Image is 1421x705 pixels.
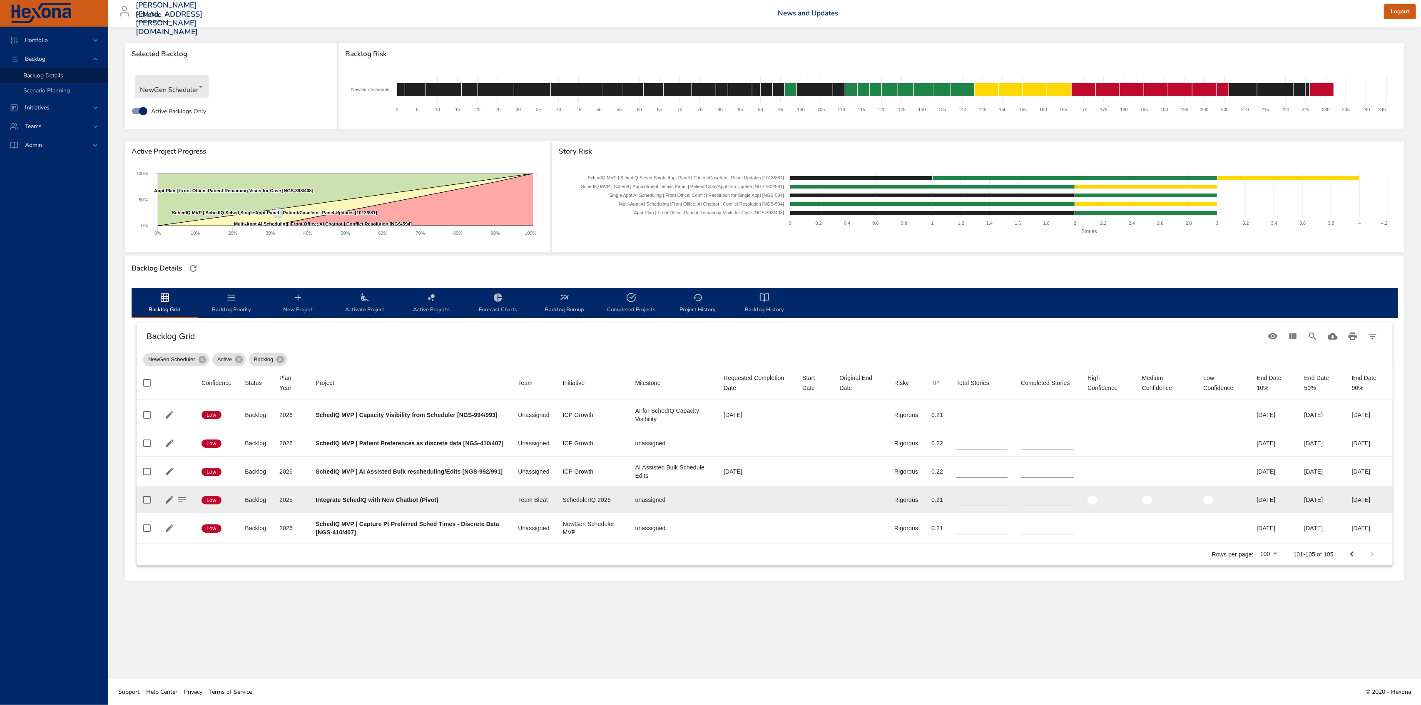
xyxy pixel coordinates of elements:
span: Medium Confidence [1142,373,1190,393]
text: 145 [979,107,986,112]
div: Plan Year [279,373,302,393]
h6: Backlog Grid [147,330,1263,343]
div: Sort [839,373,881,393]
span: Portfolio [18,36,55,44]
text: Multi-Appt AI Scheduling |Front Office: AI Chatbot | Conflict Resolution [NGS-594] [619,201,784,206]
img: Hexona [10,3,72,24]
div: Sort [316,378,334,388]
div: [DATE] [1352,496,1386,504]
button: Standard Views [1263,326,1283,346]
text: 80 [718,107,723,112]
text: 0% [141,223,148,228]
text: 35 [536,107,541,112]
span: Team [518,378,549,388]
text: 70 [677,107,682,112]
div: Active [212,353,246,366]
div: TP [931,378,939,388]
button: Edit Project Details [163,409,176,421]
button: Logout [1384,4,1416,20]
span: Backlog [249,355,278,364]
span: Milestone [635,378,711,388]
div: 2026 [279,467,302,476]
span: Privacy [184,688,202,696]
div: Start Date [802,373,826,393]
text: 70% [416,231,425,236]
div: unassigned [635,439,711,447]
text: 100% [525,231,536,236]
button: Print [1343,326,1363,346]
text: 55 [617,107,622,112]
button: Search [1303,326,1323,346]
button: Edit Project Details [163,494,176,506]
div: Unassigned [518,467,549,476]
div: [DATE] [1257,467,1291,476]
div: [DATE] [1304,467,1339,476]
span: Activate Project [336,293,393,315]
span: TP [931,378,943,388]
div: Milestone [635,378,661,388]
span: New Project [270,293,326,315]
div: Unassigned [518,524,549,532]
text: 65 [657,107,662,112]
text: 0 [789,221,791,226]
div: [DATE] [724,411,789,419]
text: SchedIQ MVP | SchedIQ Appointment Details Panel | Patient/Case/Appt Info Update [NGS-902/881] [581,184,784,189]
text: 2.8 [1185,221,1192,226]
text: 0% [154,231,161,236]
span: Low [202,468,221,476]
text: 0.4 [844,221,850,226]
span: Backlog Burnup [536,293,593,315]
div: Backlog [249,353,287,366]
text: 225 [1302,107,1309,112]
div: Rigorous [894,496,918,504]
span: High Confidence [1088,373,1129,393]
div: Sort [1142,373,1190,393]
text: SchedIQ MVP | SchedIQ Sched Single Appt Panel | Patient/Case/etc.. Panel Updates [1013/881] [587,175,784,180]
div: Rigorous [894,524,918,532]
div: [DATE] [1352,467,1386,476]
div: 2026 [279,524,302,532]
div: Sort [802,373,826,393]
text: 1.8 [1043,221,1049,226]
div: End Date 50% [1304,373,1339,393]
button: Project Notes [176,494,188,506]
b: SchedIQ MVP | Capacity Visibility from Scheduler [NGS-994/993] [316,412,498,418]
text: 100% [136,171,148,176]
div: [DATE] [1352,439,1386,447]
div: Sort [245,378,262,388]
text: 120 [878,107,885,112]
text: 3 [1216,221,1218,226]
span: Initiative [563,378,622,388]
text: 155 [1019,107,1027,112]
button: Edit Project Details [163,465,176,478]
span: Backlog Risk [345,50,1398,58]
text: Stories [1081,228,1097,234]
div: 0.22 [931,439,943,447]
div: [DATE] [1257,496,1291,504]
div: Sort [956,378,989,388]
div: [DATE] [1257,439,1291,447]
div: Risky [894,378,909,388]
div: 0.21 [931,524,943,532]
text: 235 [1342,107,1350,112]
div: Backlog [245,411,266,419]
text: 185 [1140,107,1148,112]
text: 20 [475,107,480,112]
text: 15 [455,107,460,112]
div: ICP Growth [563,467,622,476]
span: Low [202,411,221,419]
text: 220 [1282,107,1289,112]
text: 1.2 [958,221,964,226]
div: Completed Stories [1021,378,1070,388]
div: End Date 10% [1257,373,1291,393]
div: backlog-tab [132,288,1398,318]
div: Sort [1021,378,1070,388]
text: 3.6 [1299,221,1306,226]
p: Rows per page: [1212,550,1254,559]
div: Sort [202,378,231,388]
div: Status [245,378,262,388]
text: 240 [1362,107,1370,112]
div: Backlog Details [129,262,184,275]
